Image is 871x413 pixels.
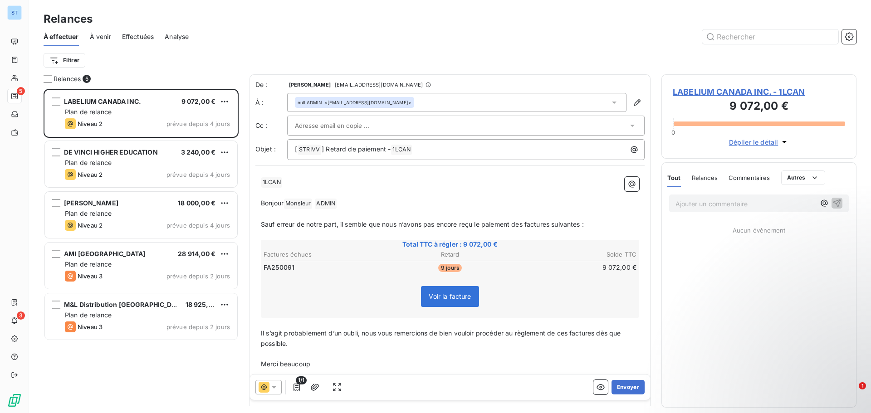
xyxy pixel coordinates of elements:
iframe: Intercom notifications message [690,325,871,389]
span: 5 [17,87,25,95]
span: FA250091 [264,263,294,272]
span: Voir la facture [429,292,471,300]
input: Adresse email en copie ... [295,119,392,132]
button: Autres [781,170,825,185]
th: Factures échues [263,250,387,259]
td: 9 072,00 € [513,262,637,272]
input: Rechercher [702,29,838,44]
span: [PERSON_NAME] [289,82,331,87]
span: 1/1 [296,376,307,384]
span: Bonjour [261,199,284,207]
span: Niveau 3 [78,323,103,330]
span: Merci beaucoup [261,360,310,368]
span: STRIVV [298,145,321,155]
span: Niveau 2 [78,171,103,178]
span: M&L Distribution [GEOGRAPHIC_DATA] SARL [64,301,204,308]
span: De : [255,80,287,89]
span: LABELIUM CANADA INC. [64,97,141,105]
span: null ADMIN [298,99,323,106]
span: Plan de relance [65,108,112,116]
span: DE VINCI HIGHER EDUCATION [64,148,158,156]
span: 1LCAN [391,145,412,155]
iframe: Intercom live chat [840,382,862,404]
span: 9 jours [438,264,462,272]
span: prévue depuis 4 jours [166,120,230,127]
span: Plan de relance [65,260,112,268]
span: 18 925,72 € [186,301,223,308]
span: Relances [54,74,81,83]
span: Aucun évènement [733,227,785,234]
th: Solde TTC [513,250,637,259]
span: prévue depuis 2 jours [166,323,230,330]
span: 1 [859,382,866,389]
span: Effectuées [122,32,154,41]
span: 1LCAN [261,177,282,188]
span: prévue depuis 2 jours [166,272,230,280]
span: Relances [692,174,718,181]
span: - [EMAIL_ADDRESS][DOMAIN_NAME] [333,82,423,87]
span: Analyse [165,32,189,41]
span: 28 914,00 € [178,250,215,258]
span: Tout [667,174,681,181]
span: prévue depuis 4 jours [166,222,230,229]
span: Objet : [255,145,276,153]
img: Logo LeanPay [7,393,22,408]
span: À venir [90,32,111,41]
span: Il s’agit probablement d’un oubli, nous vous remercions de bien vouloir procéder au règlement de ... [261,329,623,347]
button: Filtrer [44,53,85,68]
h3: Relances [44,11,93,27]
span: Plan de relance [65,159,112,166]
span: [PERSON_NAME] [64,199,118,207]
button: Envoyer [612,380,645,394]
span: Plan de relance [65,209,112,217]
h3: 9 072,00 € [673,98,845,116]
span: ] Retard de paiement - [322,145,391,153]
span: Niveau 2 [78,120,103,127]
span: À effectuer [44,32,79,41]
span: Niveau 3 [78,272,103,280]
span: 9 072,00 € [181,97,216,105]
div: grid [44,89,239,413]
span: 0 [671,129,675,136]
span: Niveau 2 [78,222,103,229]
span: LABELIUM CANADA INC. - 1LCAN [673,86,845,98]
button: Déplier le détail [726,137,792,147]
span: Sauf erreur de notre part, il semble que nous n’avons pas encore reçu le paiement des factures su... [261,220,584,228]
span: Monsieur [284,199,312,209]
span: prévue depuis 4 jours [166,171,230,178]
span: ADMIN [315,199,337,209]
span: AMI [GEOGRAPHIC_DATA] [64,250,145,258]
label: Cc : [255,121,287,130]
span: 3 240,00 € [181,148,216,156]
span: 3 [17,311,25,320]
span: 5 [83,75,91,83]
label: À : [255,98,287,107]
div: <[EMAIL_ADDRESS][DOMAIN_NAME]> [298,99,411,106]
th: Retard [388,250,512,259]
span: Plan de relance [65,311,112,319]
span: Total TTC à régler : 9 072,00 € [262,240,638,249]
span: 18 000,00 € [178,199,215,207]
span: Déplier le détail [729,137,778,147]
div: ST [7,5,22,20]
span: [ [295,145,297,153]
span: Commentaires [729,174,770,181]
